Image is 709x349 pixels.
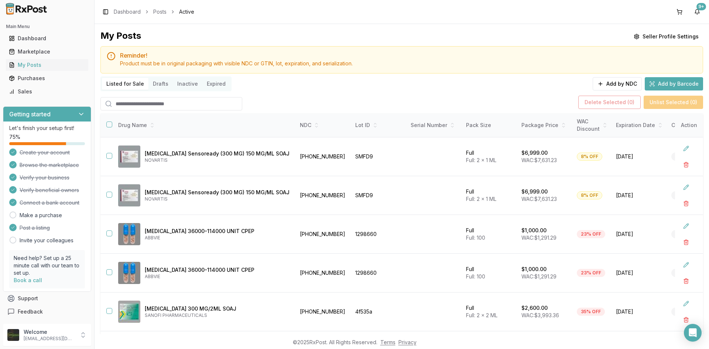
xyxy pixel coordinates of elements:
[679,158,693,171] button: Delete
[521,149,548,157] p: $6,999.00
[593,77,642,90] button: Add by NDC
[462,292,517,331] td: Full
[3,46,91,58] button: Marketplace
[521,304,548,312] p: $2,600.00
[351,176,406,215] td: SMFD9
[118,146,140,168] img: Cosentyx Sensoready (300 MG) 150 MG/ML SOAJ
[6,24,88,30] h2: Main Menu
[679,181,693,194] button: Edit
[3,32,91,44] button: Dashboard
[6,45,88,58] a: Marketplace
[145,189,290,196] p: [MEDICAL_DATA] Sensoready (300 MG) 150 MG/ML SOAJ
[3,305,91,318] button: Feedback
[684,324,702,342] div: Open Intercom Messenger
[355,122,402,129] div: Lot ID
[120,52,697,58] h5: Reminder!
[295,176,351,215] td: [PHONE_NUMBER]
[577,191,602,199] div: 8% OFF
[145,266,290,274] p: [MEDICAL_DATA] 36000-114000 UNIT CPEP
[153,8,167,16] a: Posts
[3,3,50,15] img: RxPost Logo
[577,153,602,161] div: 8% OFF
[3,292,91,305] button: Support
[118,301,140,323] img: Dupixent 300 MG/2ML SOAJ
[351,137,406,176] td: SMFD9
[462,176,517,215] td: Full
[577,269,605,277] div: 23% OFF
[351,292,406,331] td: 4f535a
[462,113,517,137] th: Pack Size
[466,235,485,241] span: Full: 100
[9,75,85,82] div: Purchases
[521,157,557,163] span: WAC: $7,631.23
[411,122,457,129] div: Serial Number
[145,312,290,318] p: SANOFI PHARMACEUTICALS
[3,72,91,84] button: Purchases
[20,212,62,219] a: Make a purchase
[679,142,693,155] button: Edit
[14,277,42,283] a: Book a call
[679,236,693,249] button: Delete
[20,174,69,181] span: Verify your business
[145,157,290,163] p: NOVARTIS
[466,196,496,202] span: Full: 2 x 1 ML
[6,85,88,98] a: Sales
[462,137,517,176] td: Full
[671,191,703,199] div: Brand New
[114,8,141,16] a: Dashboard
[679,274,693,288] button: Delete
[521,273,556,280] span: WAC: $1,291.29
[521,266,547,273] p: $1,000.00
[679,219,693,233] button: Edit
[380,339,395,345] a: Terms
[679,197,693,210] button: Delete
[295,137,351,176] td: [PHONE_NUMBER]
[9,110,51,119] h3: Getting started
[100,30,141,43] div: My Posts
[616,269,662,277] span: [DATE]
[466,273,485,280] span: Full: 100
[671,308,703,316] div: Brand New
[145,227,290,235] p: [MEDICAL_DATA] 36000-114000 UNIT CPEP
[577,230,605,238] div: 23% OFF
[20,224,50,232] span: Post a listing
[173,78,202,90] button: Inactive
[114,8,194,16] nav: breadcrumb
[20,187,79,194] span: Verify beneficial owners
[629,30,703,43] button: Seller Profile Settings
[675,113,703,137] th: Action
[679,313,693,326] button: Delete
[671,269,703,277] div: Brand New
[679,258,693,271] button: Edit
[120,60,697,67] div: Product must be in original packaging with visible NDC or GTIN, lot, expiration, and serialization.
[521,196,557,202] span: WAC: $7,631.23
[671,153,703,161] div: Brand New
[145,274,290,280] p: ABBVIE
[521,188,548,195] p: $6,999.00
[696,3,706,10] div: 9+
[179,8,194,16] span: Active
[462,254,517,292] td: Full
[9,124,85,132] p: Let's finish your setup first!
[9,133,20,141] span: 75 %
[671,230,703,238] div: Brand New
[20,161,79,169] span: Browse the marketplace
[645,77,703,90] button: Add by Barcode
[118,122,290,129] div: Drug Name
[6,72,88,85] a: Purchases
[14,254,81,277] p: Need help? Set up a 25 minute call with our team to set up.
[145,196,290,202] p: NOVARTIS
[3,86,91,97] button: Sales
[118,223,140,245] img: Creon 36000-114000 UNIT CPEP
[300,122,346,129] div: NDC
[577,118,607,133] div: WAC Discount
[616,308,662,315] span: [DATE]
[9,88,85,95] div: Sales
[351,215,406,254] td: 1298660
[20,237,73,244] a: Invite your colleagues
[9,61,85,69] div: My Posts
[521,122,568,129] div: Package Price
[462,215,517,254] td: Full
[616,122,662,129] div: Expiration Date
[3,59,91,71] button: My Posts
